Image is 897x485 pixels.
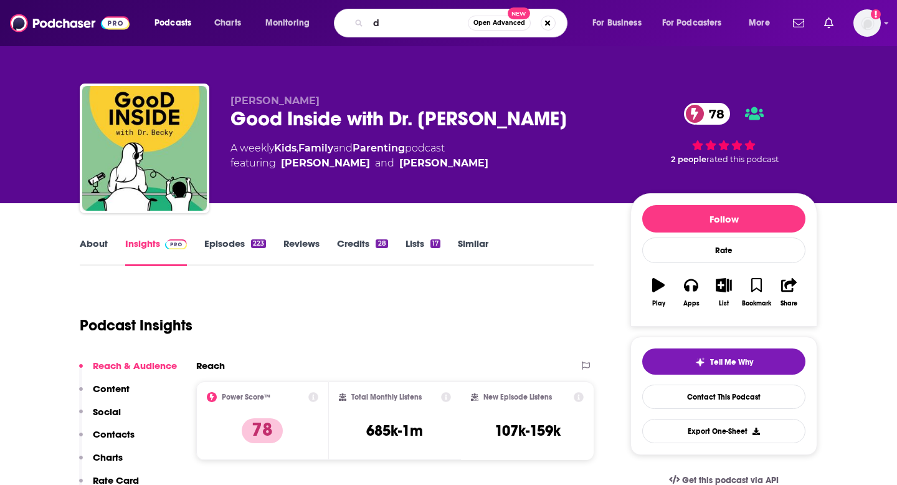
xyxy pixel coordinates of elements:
[242,418,283,443] p: 78
[740,270,772,315] button: Bookmark
[146,13,207,33] button: open menu
[79,406,121,429] button: Social
[495,421,561,440] h3: 107k-159k
[642,270,675,315] button: Play
[79,428,135,451] button: Contacts
[706,155,779,164] span: rated this podcast
[265,14,310,32] span: Monitoring
[508,7,530,19] span: New
[719,300,729,307] div: List
[80,238,108,266] a: About
[79,360,177,383] button: Reach & Audience
[251,239,266,248] div: 223
[196,360,225,372] h2: Reach
[346,9,579,37] div: Search podcasts, credits, & more...
[871,9,881,19] svg: Add a profile image
[773,270,805,315] button: Share
[93,406,121,418] p: Social
[283,238,320,266] a: Reviews
[399,156,488,171] div: [PERSON_NAME]
[80,316,192,335] h1: Podcast Insights
[642,348,805,375] button: tell me why sparkleTell Me Why
[662,14,722,32] span: For Podcasters
[671,155,706,164] span: 2 people
[298,142,333,154] a: Family
[695,357,705,367] img: tell me why sparkle
[675,270,707,315] button: Apps
[642,385,805,409] a: Contact This Podcast
[353,142,405,154] a: Parenting
[708,270,740,315] button: List
[592,14,642,32] span: For Business
[749,14,770,32] span: More
[473,20,525,26] span: Open Advanced
[853,9,881,37] img: User Profile
[630,95,817,172] div: 78 2 peoplerated this podcast
[206,13,249,33] a: Charts
[788,12,809,34] a: Show notifications dropdown
[710,357,753,367] span: Tell Me Why
[376,239,387,248] div: 28
[853,9,881,37] button: Show profile menu
[642,238,805,263] div: Rate
[819,12,838,34] a: Show notifications dropdown
[368,13,468,33] input: Search podcasts, credits, & more...
[642,205,805,233] button: Follow
[333,142,353,154] span: and
[93,360,177,372] p: Reach & Audience
[257,13,326,33] button: open menu
[125,238,187,266] a: InsightsPodchaser Pro
[230,95,320,107] span: [PERSON_NAME]
[696,103,731,125] span: 78
[154,14,191,32] span: Podcasts
[214,14,241,32] span: Charts
[683,300,700,307] div: Apps
[468,16,531,31] button: Open AdvancedNew
[742,300,771,307] div: Bookmark
[684,103,731,125] a: 78
[584,13,657,33] button: open menu
[642,419,805,443] button: Export One-Sheet
[165,239,187,249] img: Podchaser Pro
[274,142,297,154] a: Kids
[654,13,740,33] button: open menu
[781,300,797,307] div: Share
[230,156,488,171] span: featuring
[351,393,422,401] h2: Total Monthly Listens
[740,13,785,33] button: open menu
[93,451,123,463] p: Charts
[337,238,387,266] a: Credits28
[458,238,488,266] a: Similar
[853,9,881,37] span: Logged in as megcassidy
[93,383,130,395] p: Content
[855,443,885,473] iframe: Intercom live chat
[281,156,370,171] div: [PERSON_NAME]
[430,239,440,248] div: 17
[375,156,394,171] span: and
[366,421,423,440] h3: 685k-1m
[652,300,665,307] div: Play
[79,451,123,474] button: Charts
[483,393,552,401] h2: New Episode Listens
[297,142,298,154] span: ,
[82,86,207,211] img: Good Inside with Dr. Becky
[230,141,488,171] div: A weekly podcast
[406,238,440,266] a: Lists17
[222,393,270,401] h2: Power Score™
[79,383,130,406] button: Content
[204,238,266,266] a: Episodes223
[10,11,130,35] img: Podchaser - Follow, Share and Rate Podcasts
[93,428,135,440] p: Contacts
